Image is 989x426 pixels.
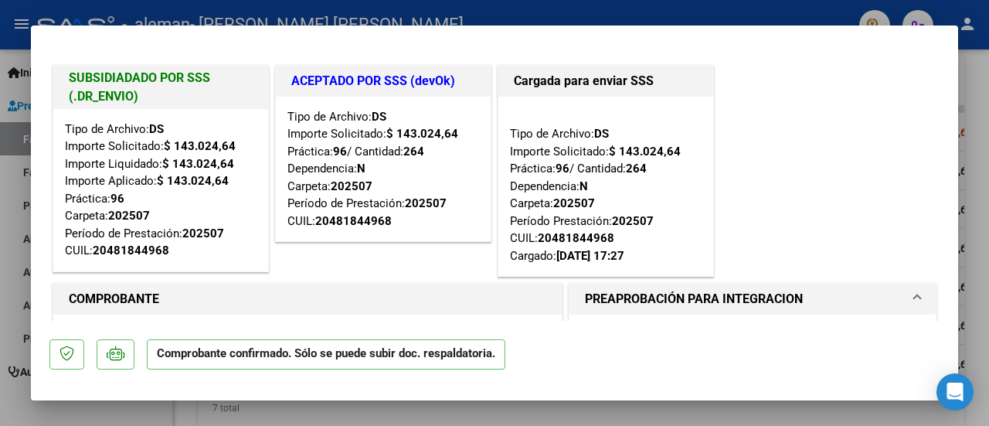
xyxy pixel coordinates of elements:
[182,227,224,240] strong: 202507
[594,127,609,141] strong: DS
[553,196,595,210] strong: 202507
[357,162,365,176] strong: N
[65,121,257,260] div: Tipo de Archivo: Importe Solicitado: Importe Liquidado: Importe Aplicado: Práctica: Carpeta: Perí...
[510,108,702,265] div: Tipo de Archivo: Importe Solicitado: Práctica: / Cantidad: Dependencia: Carpeta: Período Prestaci...
[157,174,229,188] strong: $ 143.024,64
[287,108,479,230] div: Tipo de Archivo: Importe Solicitado: Práctica: / Cantidad: Dependencia: Carpeta: Período de Prest...
[93,242,169,260] div: 20481844968
[514,72,698,90] h1: Cargada para enviar SSS
[609,145,681,158] strong: $ 143.024,64
[315,213,392,230] div: 20481844968
[386,127,458,141] strong: $ 143.024,64
[936,373,974,411] div: Open Intercom Messenger
[331,179,372,193] strong: 202507
[538,230,614,247] div: 20481844968
[164,139,236,153] strong: $ 143.024,64
[372,110,386,124] strong: DS
[556,162,569,176] strong: 96
[69,291,159,306] strong: COMPROBANTE
[110,192,124,206] strong: 96
[108,209,150,223] strong: 202507
[333,145,347,158] strong: 96
[405,196,447,210] strong: 202507
[612,214,654,228] strong: 202507
[149,122,164,136] strong: DS
[162,157,234,171] strong: $ 143.024,64
[585,290,803,308] h1: PREAPROBACIÓN PARA INTEGRACION
[291,72,475,90] h1: ACEPTADO POR SSS (devOk)
[569,284,936,315] mat-expansion-panel-header: PREAPROBACIÓN PARA INTEGRACION
[69,69,253,106] h1: SUBSIDIADADO POR SSS (.DR_ENVIO)
[147,339,505,370] p: Comprobante confirmado. Sólo se puede subir doc. respaldatoria.
[579,179,588,193] strong: N
[556,249,624,263] strong: [DATE] 17:27
[626,162,647,176] strong: 264
[403,145,424,158] strong: 264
